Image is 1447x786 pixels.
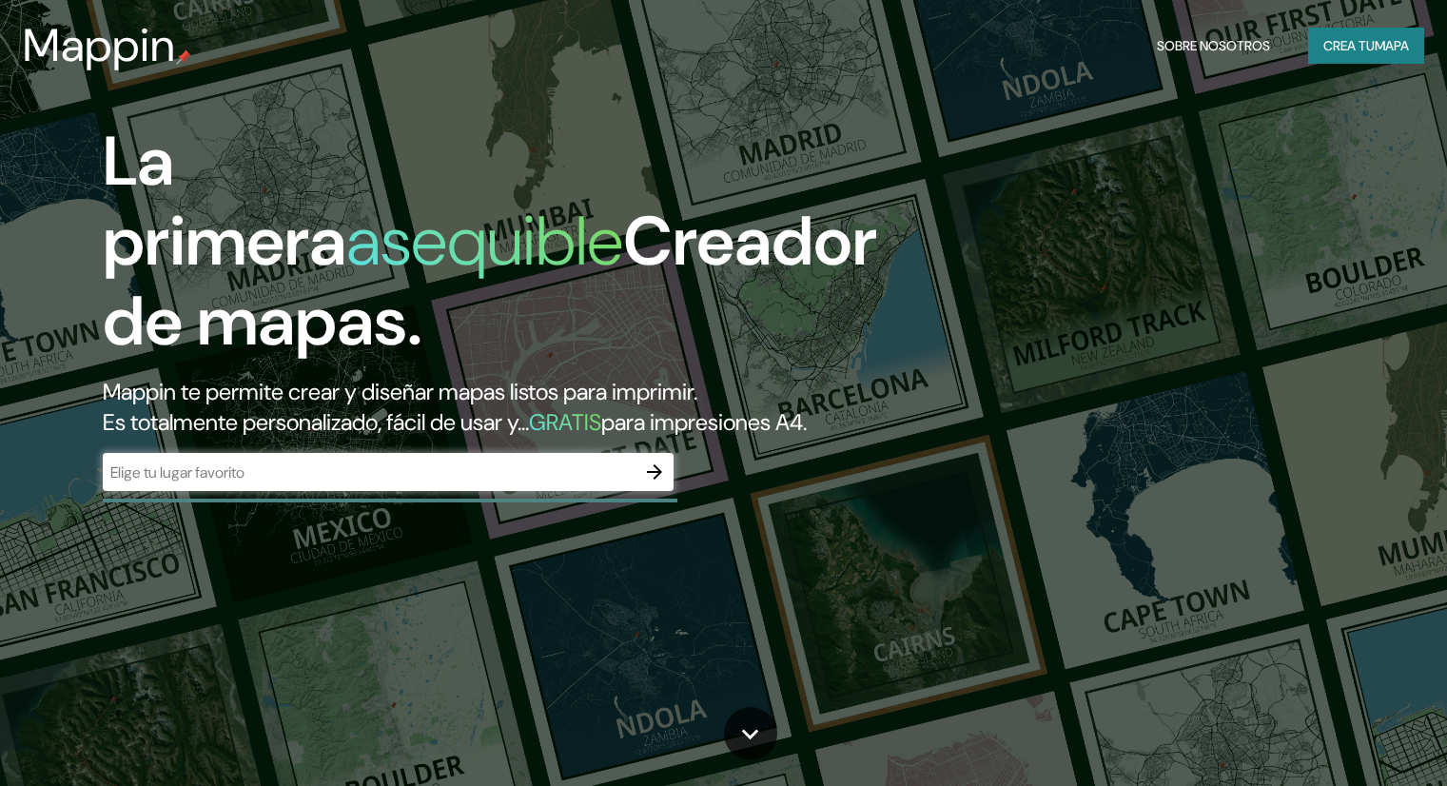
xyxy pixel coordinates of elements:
[1157,37,1270,54] font: Sobre nosotros
[346,197,623,285] font: asequible
[529,407,601,437] font: GRATIS
[1308,28,1424,64] button: Crea tumapa
[103,462,636,483] input: Elige tu lugar favorito
[1323,37,1375,54] font: Crea tu
[103,197,877,365] font: Creador de mapas.
[1278,712,1426,765] iframe: Lanzador de widgets de ayuda
[1375,37,1409,54] font: mapa
[103,117,346,285] font: La primera
[23,15,176,75] font: Mappin
[601,407,807,437] font: para impresiones A4.
[1149,28,1278,64] button: Sobre nosotros
[103,407,529,437] font: Es totalmente personalizado, fácil de usar y...
[103,377,697,406] font: Mappin te permite crear y diseñar mapas listos para imprimir.
[176,49,191,65] img: pin de mapeo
